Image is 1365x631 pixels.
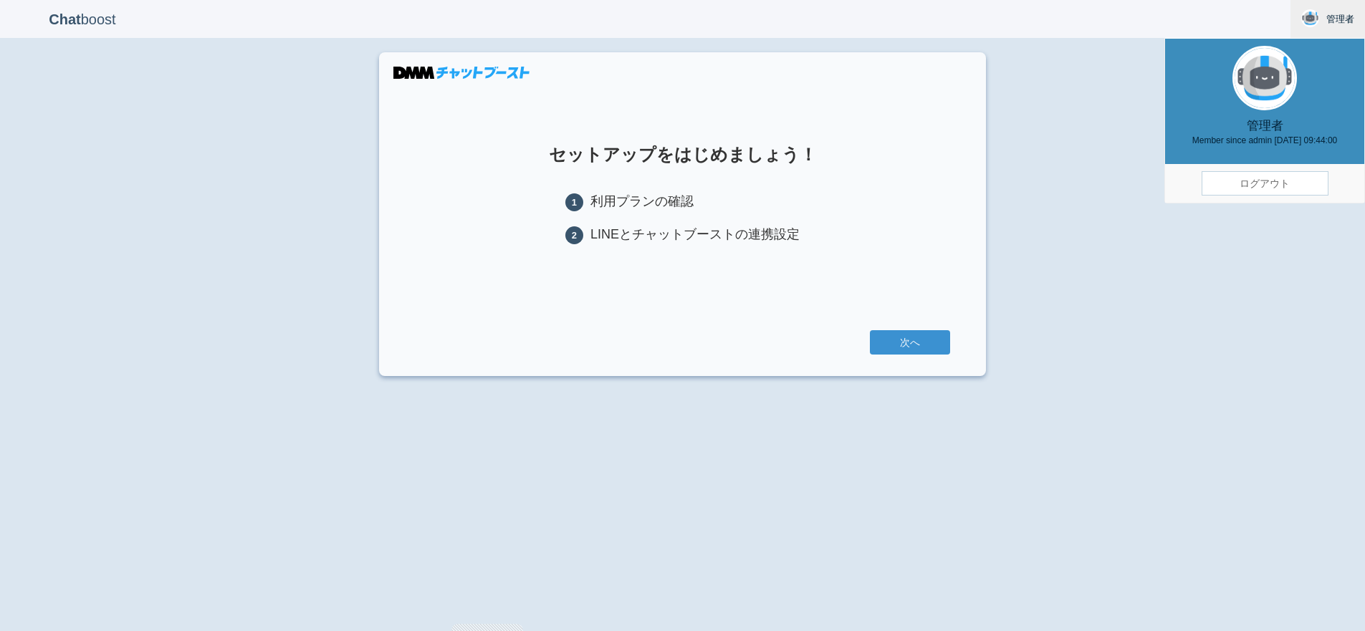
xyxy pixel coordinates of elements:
span: 管理者 [1326,12,1354,27]
span: 2 [565,226,583,244]
p: boost [11,1,154,37]
img: User Image [1301,9,1319,27]
h1: セットアップをはじめましょう！ [415,145,950,164]
img: DMMチャットブースト [393,67,530,79]
p: 管理者 [1172,117,1357,147]
span: 1 [565,193,583,211]
li: LINEとチャットブーストの連携設定 [565,226,800,244]
b: Chat [49,11,80,27]
img: User Image [1232,46,1297,110]
small: Member since admin [DATE] 09:44:00 [1172,135,1357,147]
a: 次へ [870,330,950,355]
a: ログアウト [1202,171,1328,196]
li: 利用プランの確認 [565,193,800,211]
